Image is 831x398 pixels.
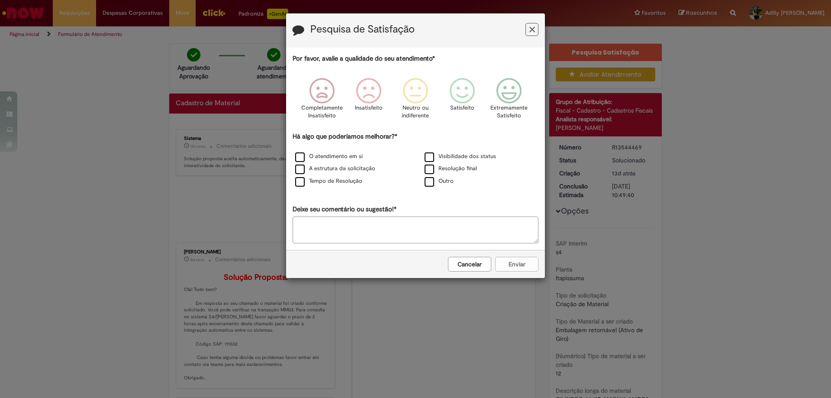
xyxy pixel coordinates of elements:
label: Por favor, avalie a qualidade do seu atendimento* [293,54,435,63]
p: Neutro ou indiferente [400,104,431,120]
label: Deixe seu comentário ou sugestão!* [293,205,396,214]
p: Extremamente Satisfeito [490,104,528,120]
div: Insatisfeito [347,71,391,131]
label: Tempo de Resolução [295,177,362,185]
label: Visibilidade dos status [425,152,496,161]
div: Há algo que poderíamos melhorar?* [293,132,538,188]
p: Satisfeito [450,104,474,112]
label: Pesquisa de Satisfação [310,24,415,35]
div: Extremamente Satisfeito [487,71,531,131]
button: Cancelar [448,257,491,272]
label: Resolução final [425,165,477,173]
div: Completamente Insatisfeito [300,71,344,131]
p: Completamente Insatisfeito [301,104,343,120]
p: Insatisfeito [355,104,383,112]
div: Neutro ou indiferente [393,71,438,131]
label: O atendimento em si [295,152,363,161]
div: Satisfeito [440,71,484,131]
label: Outro [425,177,454,185]
label: A estrutura da solicitação [295,165,375,173]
